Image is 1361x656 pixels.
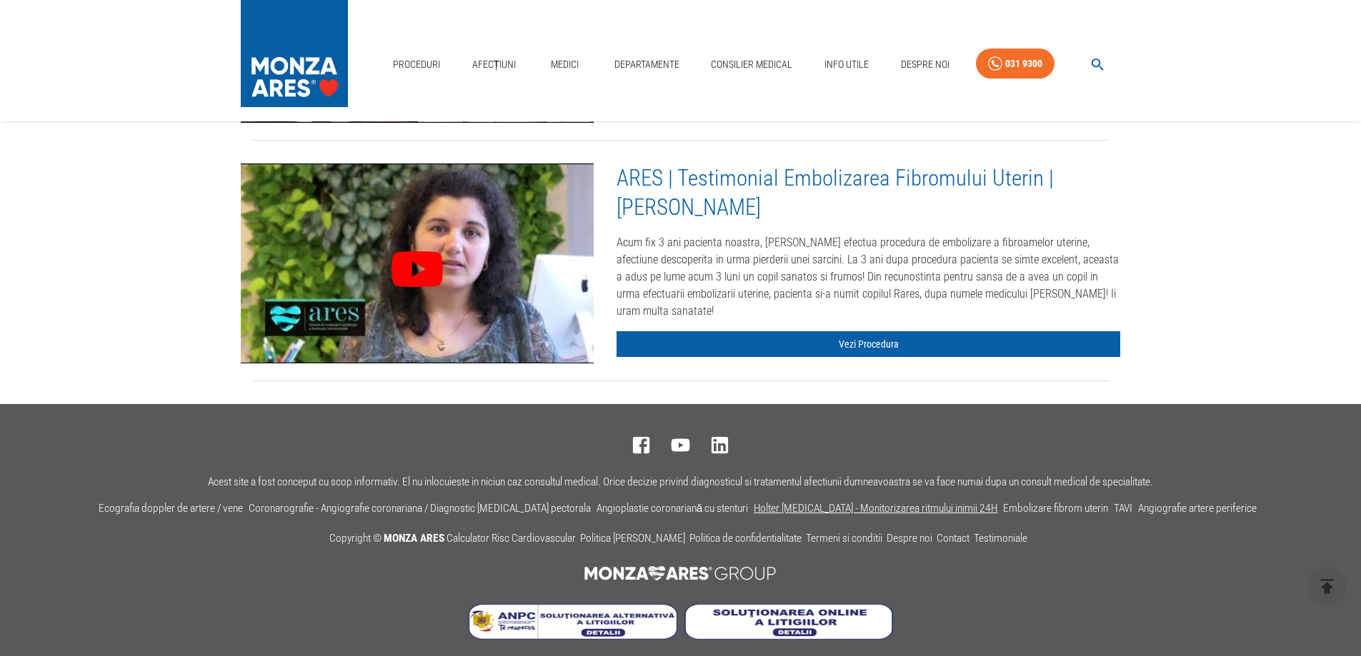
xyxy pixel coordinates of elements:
[1138,502,1257,515] a: Angiografie artere periferice
[542,50,588,79] a: Medici
[684,604,893,640] img: Soluționarea online a litigiilor
[976,49,1055,79] a: 031 9300
[447,532,576,545] a: Calculator Risc Cardiovascular
[329,530,1032,548] p: Copyright ©
[684,629,893,642] a: Soluționarea online a litigiilor
[887,532,932,545] a: Despre noi
[754,502,997,515] a: Holter [MEDICAL_DATA] - Monitorizarea ritmului inimii 24H
[580,532,685,545] a: Politica [PERSON_NAME]
[241,163,594,363] div: ARES | Testimonial Embolizarea Fibromului Uterin | Bigiu Angelica
[469,629,684,642] a: Soluționarea Alternativă a Litigiilor
[469,604,677,640] img: Soluționarea Alternativă a Litigiilor
[597,502,749,515] a: Angioplastie coronariană cu stenturi
[1003,502,1108,515] a: Embolizare fibrom uterin
[99,502,243,515] a: Ecografia doppler de artere / vene
[249,502,591,515] a: Coronarografie - Angiografie coronariana / Diagnostic [MEDICAL_DATA] pectorala
[937,532,969,545] a: Contact
[208,476,1153,488] p: Acest site a fost conceput cu scop informativ. El nu inlocuieste in niciun caz consultul medical....
[387,50,446,79] a: Proceduri
[806,532,882,545] a: Termeni si conditii
[1005,55,1042,73] div: 031 9300
[1307,567,1347,606] button: delete
[384,532,444,545] span: MONZA ARES
[617,165,1054,221] a: ARES | Testimonial Embolizarea Fibromului Uterin | [PERSON_NAME]
[1114,502,1132,515] a: TAVI
[895,50,955,79] a: Despre Noi
[617,234,1120,320] p: Acum fix 3 ani pacienta noastra, [PERSON_NAME] efectua procedura de embolizare a fibroamelor uter...
[609,50,685,79] a: Departamente
[577,559,785,587] img: MONZA ARES Group
[705,50,798,79] a: Consilier Medical
[974,532,1027,545] a: Testimoniale
[819,50,874,79] a: Info Utile
[689,532,802,545] a: Politica de confidentialitate
[467,50,522,79] a: Afecțiuni
[617,331,1120,358] a: Vezi Procedura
